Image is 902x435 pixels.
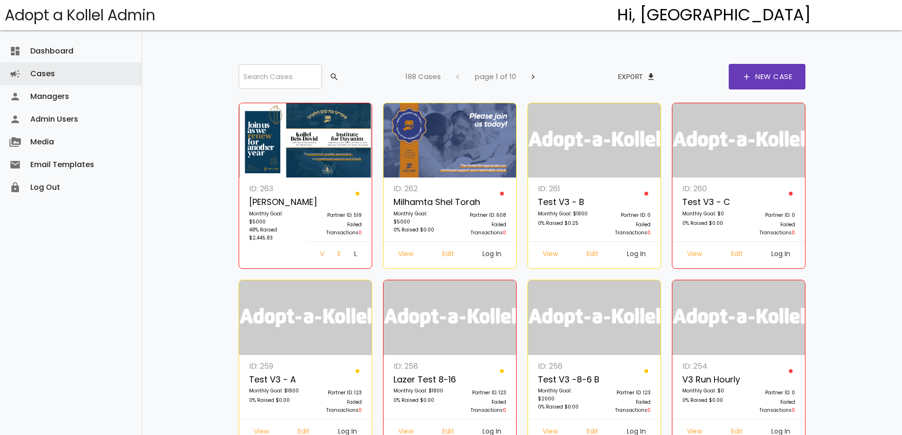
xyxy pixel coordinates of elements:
[792,229,795,236] span: 0
[450,360,511,419] a: Partner ID: 123 Failed Transactions0
[538,182,589,195] p: ID: 261
[538,360,589,373] p: ID: 256
[455,389,506,398] p: Partner ID: 123
[528,68,538,85] span: chevron_right
[393,195,445,210] p: Milhamta Shel Torah
[393,226,445,235] p: 0% Raised $0.00
[393,387,445,396] p: Monthly Goal: $1800
[764,247,798,264] a: Log In
[388,360,450,419] a: ID: 258 Lazer Test 8-16 Monthly Goal: $1800 0% Raised $0.00
[249,387,300,396] p: Monthly Goal: $1800
[305,182,367,241] a: Partner ID: 519 Failed Transactions0
[503,229,506,236] span: 0
[679,247,710,264] a: View
[393,396,445,406] p: 0% Raised $0.00
[249,182,300,195] p: ID: 263
[249,210,300,226] p: Monthly Goal: $5000
[9,108,21,131] i: person
[729,64,805,89] a: addNew Case
[384,280,517,355] img: logonobg.png
[744,398,795,414] p: Failed Transactions
[503,407,506,414] span: 0
[450,182,511,241] a: Partner ID: 608 Failed Transactions0
[742,64,751,89] span: add
[682,210,733,219] p: Monthly Goal: $0
[9,131,21,153] i: perm_media
[599,389,651,398] p: Partner ID: 123
[682,387,733,396] p: Monthly Goal: $0
[682,195,733,210] p: Test v3 - c
[311,221,362,237] p: Failed Transactions
[538,210,589,219] p: Monthly Goal: $1800
[311,389,362,398] p: Partner ID: 123
[682,373,733,387] p: v3 run hourly
[647,229,651,236] span: 0
[538,403,589,412] p: 0% Raised $0.00
[682,219,733,229] p: 0% Raised $0.00
[739,182,800,241] a: Partner ID: 0 Failed Transactions0
[393,360,445,373] p: ID: 258
[9,62,21,85] i: campaign
[347,247,365,264] a: Log In
[677,182,739,241] a: ID: 260 Test v3 - c Monthly Goal: $0 0% Raised $0.00
[358,407,362,414] span: 0
[617,6,811,24] h4: Hi, [GEOGRAPHIC_DATA]
[538,387,589,403] p: Monthly Goal: $2000
[672,103,805,178] img: logonobg.png
[311,398,362,414] p: Failed Transactions
[455,211,506,221] p: Partner ID: 608
[393,373,445,387] p: Lazer Test 8-16
[599,221,651,237] p: Failed Transactions
[610,68,663,85] button: Exportfile_download
[739,360,800,419] a: Partner ID: 0 Failed Transactions0
[313,247,330,264] a: View
[9,85,21,108] i: person
[388,182,450,241] a: ID: 262 Milhamta Shel Torah Monthly Goal: $5000 0% Raised $0.00
[538,195,589,210] p: Test v3 - B
[521,68,545,85] button: chevron_right
[594,360,656,419] a: Partner ID: 123 Failed Transactions0
[305,360,367,419] a: Partner ID: 123 Failed Transactions0
[239,103,372,178] img: I2vVEkmzLd.fvn3D5NTra.png
[744,221,795,237] p: Failed Transactions
[330,247,347,264] a: Edit
[249,226,300,242] p: 48% Raised $2,445.83
[682,360,733,373] p: ID: 254
[538,373,589,387] p: Test v3 -8-6 B
[538,219,589,229] p: 0% Raised $0.25
[330,68,339,85] span: search
[723,247,750,264] a: Edit
[646,68,656,85] span: file_download
[384,103,517,178] img: z9NQUo20Gg.X4VDNcvjTb.jpg
[244,182,305,247] a: ID: 263 [PERSON_NAME] Monthly Goal: $5000 48% Raised $2,445.83
[311,211,362,221] p: Partner ID: 519
[249,373,300,387] p: Test v3 - A
[435,247,462,264] a: Edit
[393,182,445,195] p: ID: 262
[579,247,606,264] a: Edit
[249,396,300,406] p: 0% Raised $0.00
[455,398,506,414] p: Failed Transactions
[249,195,300,210] p: [PERSON_NAME]
[358,229,362,236] span: 0
[647,407,651,414] span: 0
[9,40,21,62] i: dashboard
[9,153,21,176] i: email
[393,210,445,226] p: Monthly Goal: $5000
[244,360,305,419] a: ID: 259 Test v3 - A Monthly Goal: $1800 0% Raised $0.00
[599,211,651,221] p: Partner ID: 0
[455,221,506,237] p: Failed Transactions
[405,71,441,83] p: 188 Cases
[528,103,661,178] img: logonobg.png
[528,280,661,355] img: logonobg.png
[533,360,594,419] a: ID: 256 Test v3 -8-6 B Monthly Goal: $2000 0% Raised $0.00
[475,71,516,83] p: page 1 of 10
[682,396,733,406] p: 0% Raised $0.00
[744,211,795,221] p: Partner ID: 0
[682,182,733,195] p: ID: 260
[594,182,656,241] a: Partner ID: 0 Failed Transactions0
[249,360,300,373] p: ID: 259
[599,398,651,414] p: Failed Transactions
[322,68,345,85] button: search
[533,182,594,241] a: ID: 261 Test v3 - B Monthly Goal: $1800 0% Raised $0.25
